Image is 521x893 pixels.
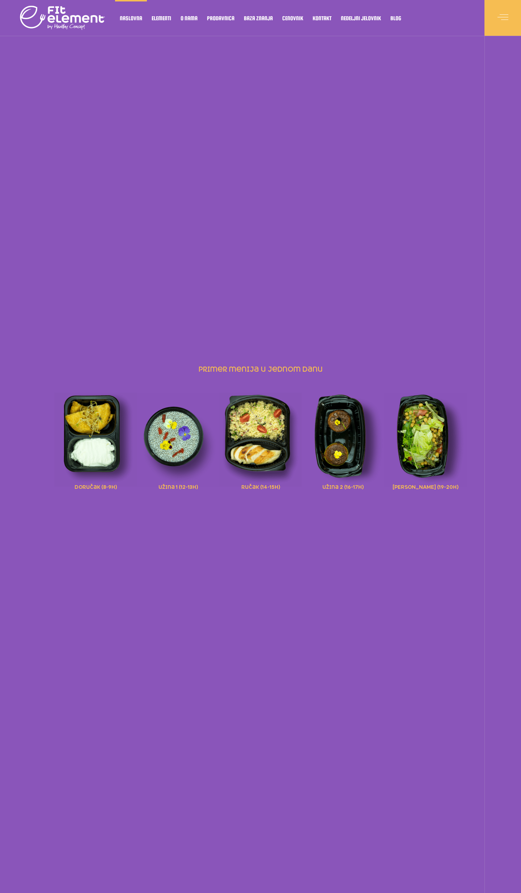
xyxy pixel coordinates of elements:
span: Prodavnica [207,16,234,20]
span: [PERSON_NAME] (19-20h) [393,482,458,490]
span: Nedeljni jelovnik [341,16,381,20]
span: Cenovnik [282,16,303,20]
span: Naslovna [120,16,142,20]
div: primer menija u jednom danu [54,383,467,502]
img: logo light [20,4,105,33]
span: Baza znanja [244,16,273,20]
a: primer menija u jednom danu [198,366,324,373]
span: O nama [181,16,198,20]
span: ručak (14-15h) [241,482,280,490]
span: Elementi [152,16,171,20]
span: užina 1 (12-13h) [158,482,198,490]
span: užina 2 (16-17h) [322,482,364,490]
span: Kontakt [313,16,331,20]
span: doručak (8-9h) [75,482,117,490]
span: Blog [390,16,401,20]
